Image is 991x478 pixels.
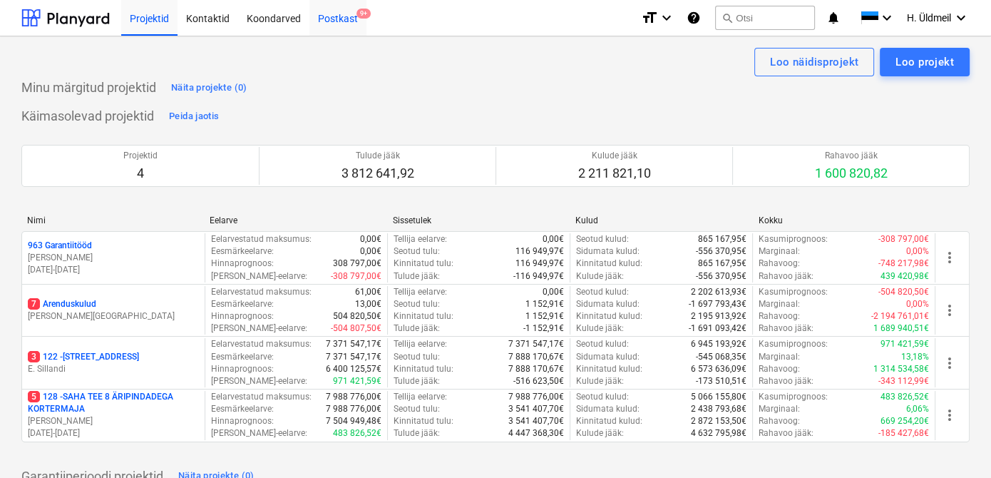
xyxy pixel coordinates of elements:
button: Peida jaotis [165,105,222,128]
p: Kulude jääk : [576,322,624,335]
span: more_vert [941,249,958,266]
p: [PERSON_NAME]-eelarve : [211,322,307,335]
p: Sidumata kulud : [576,403,640,415]
p: 1 600 820,82 [815,165,888,182]
p: 128 - SAHA TEE 8 ÄRIPINDADEGA KORTERMAJA [28,391,199,415]
p: [PERSON_NAME]-eelarve : [211,270,307,283]
p: Kulude jääk : [576,375,624,387]
p: -308 797,00€ [878,233,929,245]
p: Kulude jääk : [576,427,624,439]
p: Rahavoog : [759,258,800,270]
p: 7 371 547,17€ [326,338,381,350]
span: 7 [28,298,40,310]
p: -185 427,68€ [878,427,929,439]
p: Kinnitatud tulu : [394,258,453,270]
p: 4 [123,165,158,182]
p: Rahavoog : [759,363,800,375]
p: [PERSON_NAME]-eelarve : [211,427,307,439]
i: keyboard_arrow_down [953,9,970,26]
p: Kinnitatud kulud : [576,310,642,322]
p: 2 438 793,68€ [691,403,746,415]
p: Eesmärkeelarve : [211,298,274,310]
p: 1 689 940,51€ [873,322,929,335]
i: Abikeskus [687,9,701,26]
div: Sissetulek [393,215,564,225]
p: 483 826,52€ [333,427,381,439]
p: 971 421,59€ [333,375,381,387]
p: 865 167,95€ [698,233,746,245]
i: notifications [826,9,841,26]
p: Eelarvestatud maksumus : [211,286,312,298]
div: Kokku [759,215,930,225]
p: 669 254,20€ [880,415,929,427]
p: -504 820,50€ [878,286,929,298]
p: 116 949,97€ [515,245,564,258]
p: 3 541 407,70€ [508,403,564,415]
span: 3 [28,351,40,362]
p: Kinnitatud tulu : [394,363,453,375]
i: keyboard_arrow_down [878,9,895,26]
button: Loo projekt [880,48,970,76]
p: 0,00€ [543,233,564,245]
p: -545 068,35€ [696,351,746,363]
p: Kulude jääk : [576,270,624,283]
p: 2 202 613,93€ [691,286,746,298]
p: 116 949,97€ [515,258,564,270]
div: 7Arenduskulud[PERSON_NAME][GEOGRAPHIC_DATA] [28,298,199,322]
p: 7 888 170,67€ [508,363,564,375]
p: Rahavoog : [759,415,800,427]
p: Kasumiprognoos : [759,233,828,245]
p: 2 872 153,50€ [691,415,746,427]
p: Seotud kulud : [576,233,629,245]
p: -173 510,51€ [696,375,746,387]
p: 0,00% [906,245,929,258]
p: 13,00€ [355,298,381,310]
p: -1 691 093,42€ [689,322,746,335]
p: Tulude jääk : [394,270,440,283]
p: 6 945 193,92€ [691,338,746,350]
p: Eesmärkeelarve : [211,351,274,363]
p: 6,06% [906,403,929,415]
p: -343 112,99€ [878,375,929,387]
p: 6 573 636,09€ [691,363,746,375]
span: 5 [28,391,40,402]
p: Kasumiprognoos : [759,391,828,403]
p: 7 988 776,00€ [508,391,564,403]
p: Rahavoo jääk : [759,322,813,335]
p: Kulude jääk [578,150,651,162]
p: 963 Garantiitööd [28,240,92,252]
p: Tellija eelarve : [394,338,447,350]
p: Eelarvestatud maksumus : [211,391,312,403]
p: 7 988 776,00€ [326,391,381,403]
span: 9+ [356,9,371,19]
p: Kinnitatud kulud : [576,363,642,375]
p: Eesmärkeelarve : [211,403,274,415]
p: E. Sillandi [28,363,199,375]
p: Sidumata kulud : [576,298,640,310]
p: 13,18% [901,351,929,363]
p: 122 - [STREET_ADDRESS] [28,351,139,363]
p: 2 211 821,10 [578,165,651,182]
p: Hinnaprognoos : [211,258,274,270]
p: 7 371 547,17€ [508,338,564,350]
p: -308 797,00€ [331,270,381,283]
p: Rahavoo jääk : [759,427,813,439]
p: [DATE] - [DATE] [28,264,199,276]
p: 7 988 776,00€ [326,403,381,415]
p: Marginaal : [759,351,800,363]
p: Seotud tulu : [394,403,440,415]
i: format_size [641,9,658,26]
p: 865 167,95€ [698,258,746,270]
p: 308 797,00€ [333,258,381,270]
p: 483 826,52€ [880,391,929,403]
p: Käimasolevad projektid [21,108,154,125]
p: Arenduskulud [28,298,96,310]
p: 971 421,59€ [880,338,929,350]
p: Kinnitatud tulu : [394,310,453,322]
p: Tulude jääk : [394,427,440,439]
p: [DATE] - [DATE] [28,427,199,439]
span: search [722,12,733,24]
p: -2 194 761,01€ [871,310,929,322]
p: Hinnaprognoos : [211,363,274,375]
p: Tulude jääk : [394,375,440,387]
